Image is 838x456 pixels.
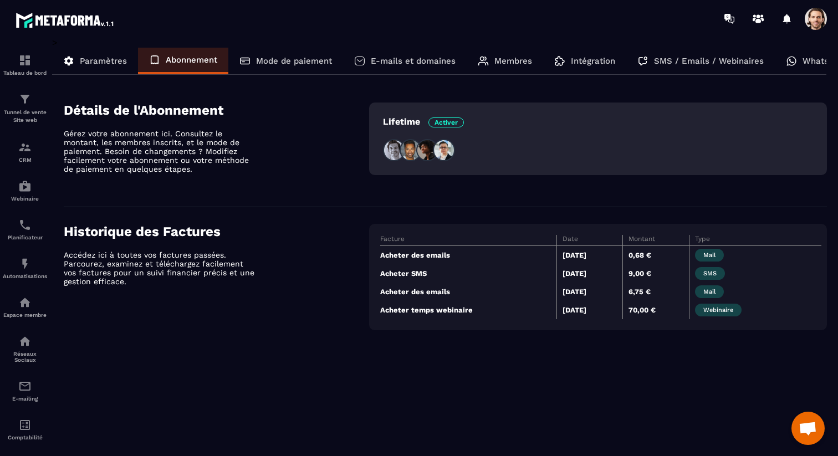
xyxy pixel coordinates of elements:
h4: Détails de l'Abonnement [64,103,369,118]
th: Facture [380,235,556,246]
td: 70,00 € [623,301,689,319]
th: Date [556,235,622,246]
p: SMS / Emails / Webinaires [654,56,764,66]
p: E-mails et domaines [371,56,456,66]
a: accountantaccountantComptabilité [3,410,47,449]
div: > [52,37,827,347]
a: automationsautomationsWebinaire [3,171,47,210]
td: [DATE] [556,283,622,301]
span: Mail [695,285,724,298]
p: Abonnement [166,55,217,65]
p: Automatisations [3,273,47,279]
div: Ouvrir le chat [791,412,825,445]
a: automationsautomationsAutomatisations [3,249,47,288]
p: Lifetime [383,116,464,127]
img: social-network [18,335,32,348]
p: CRM [3,157,47,163]
td: [DATE] [556,246,622,265]
img: download.399b3ae9.svg [805,287,815,297]
p: E-mailing [3,396,47,402]
p: Planificateur [3,234,47,240]
img: download.399b3ae9.svg [805,305,815,315]
img: scheduler [18,218,32,232]
p: Intégration [571,56,615,66]
img: formation [18,141,32,154]
img: automations [18,257,32,270]
th: Type [689,235,821,246]
td: 6,75 € [623,283,689,301]
td: 0,68 € [623,246,689,265]
p: Accédez ici à toutes vos factures passées. Parcourez, examinez et téléchargez facilement vos fact... [64,250,258,286]
img: automations [18,180,32,193]
img: download.399b3ae9.svg [805,269,815,279]
a: formationformationTunnel de vente Site web [3,84,47,132]
img: formation [18,93,32,106]
th: Montant [623,235,689,246]
td: [DATE] [556,301,622,319]
a: emailemailE-mailing [3,371,47,410]
a: automationsautomationsEspace membre [3,288,47,326]
img: accountant [18,418,32,432]
p: Tableau de bord [3,70,47,76]
a: formationformationTableau de bord [3,45,47,84]
span: Webinaire [695,304,742,316]
td: 9,00 € [623,264,689,283]
td: Acheter des emails [380,246,556,265]
span: Mail [695,249,724,262]
a: social-networksocial-networkRéseaux Sociaux [3,326,47,371]
p: Mode de paiement [256,56,332,66]
img: logo [16,10,115,30]
p: Espace membre [3,312,47,318]
img: people4 [433,139,455,161]
a: schedulerschedulerPlanificateur [3,210,47,249]
h4: Historique des Factures [64,224,369,239]
p: Comptabilité [3,434,47,440]
img: people1 [383,139,405,161]
img: people2 [400,139,422,161]
p: Paramètres [80,56,127,66]
td: Acheter des emails [380,283,556,301]
p: Tunnel de vente Site web [3,109,47,124]
img: download.399b3ae9.svg [805,250,815,260]
td: [DATE] [556,264,622,283]
p: Réseaux Sociaux [3,351,47,363]
span: Activer [428,117,464,127]
img: automations [18,296,32,309]
img: people3 [416,139,438,161]
td: Acheter SMS [380,264,556,283]
img: formation [18,54,32,67]
img: email [18,380,32,393]
span: SMS [695,267,725,280]
a: formationformationCRM [3,132,47,171]
p: Membres [494,56,532,66]
p: Gérez votre abonnement ici. Consultez le montant, les membres inscrits, et le mode de paiement. B... [64,129,258,173]
td: Acheter temps webinaire [380,301,556,319]
p: Webinaire [3,196,47,202]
